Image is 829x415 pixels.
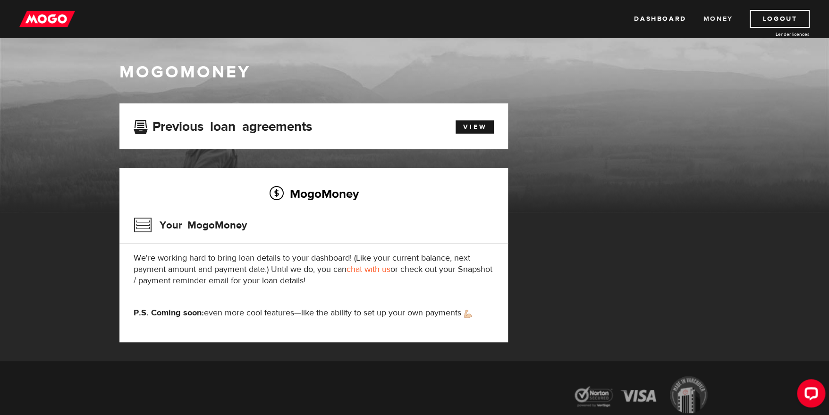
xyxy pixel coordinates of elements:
[134,253,494,287] p: We're working hard to bring loan details to your dashboard! (Like your current balance, next paym...
[750,10,810,28] a: Logout
[134,213,247,237] h3: Your MogoMoney
[456,120,494,134] a: View
[703,10,733,28] a: Money
[134,307,204,318] strong: P.S. Coming soon:
[119,62,710,82] h1: MogoMoney
[134,307,494,319] p: even more cool features—like the ability to set up your own payments
[134,184,494,203] h2: MogoMoney
[464,310,472,318] img: strong arm emoji
[19,10,75,28] img: mogo_logo-11ee424be714fa7cbb0f0f49df9e16ec.png
[789,375,829,415] iframe: LiveChat chat widget
[134,119,312,131] h3: Previous loan agreements
[739,31,810,38] a: Lender licences
[634,10,686,28] a: Dashboard
[347,264,390,275] a: chat with us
